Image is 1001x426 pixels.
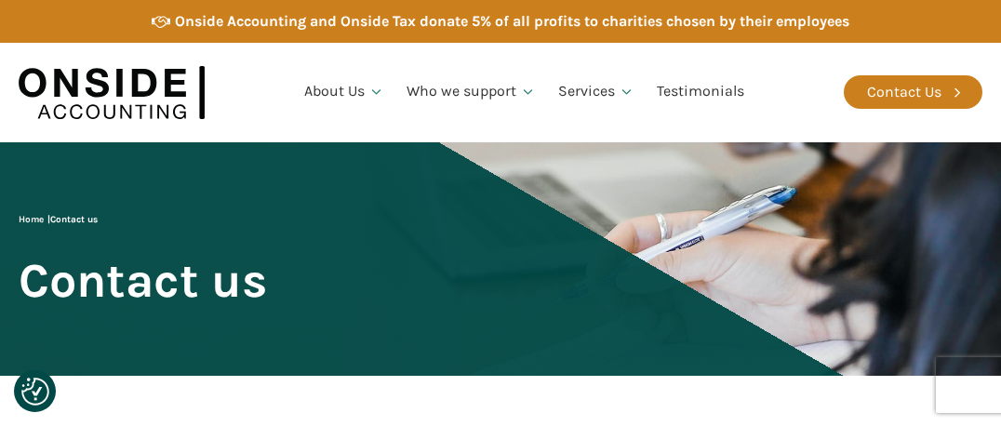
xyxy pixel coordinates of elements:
[844,75,982,109] a: Contact Us
[175,9,849,33] div: Onside Accounting and Onside Tax donate 5% of all profits to charities chosen by their employees
[395,60,547,124] a: Who we support
[547,60,646,124] a: Services
[50,214,98,225] span: Contact us
[19,214,98,225] span: |
[646,60,755,124] a: Testimonials
[293,60,395,124] a: About Us
[19,255,267,306] span: Contact us
[21,378,49,406] button: Consent Preferences
[19,214,44,225] a: Home
[21,378,49,406] img: Revisit consent button
[867,80,941,104] div: Contact Us
[19,57,205,128] img: Onside Accounting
